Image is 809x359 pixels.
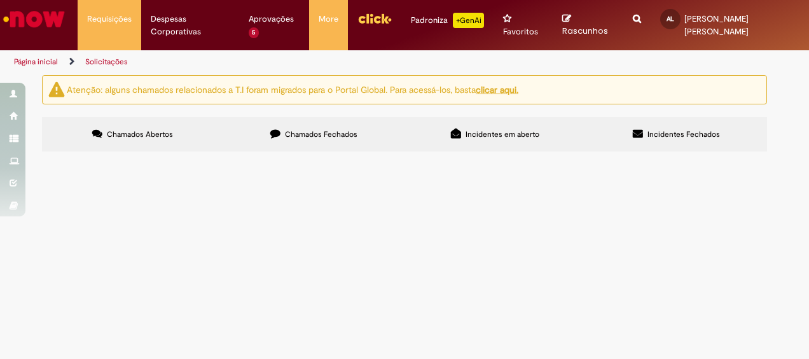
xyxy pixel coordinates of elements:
[357,9,392,28] img: click_logo_yellow_360x200.png
[249,27,259,38] span: 5
[453,13,484,28] p: +GenAi
[107,129,173,139] span: Chamados Abertos
[249,13,294,25] span: Aprovações
[1,6,67,32] img: ServiceNow
[684,13,749,37] span: [PERSON_NAME] [PERSON_NAME]
[10,50,530,74] ul: Trilhas de página
[562,13,614,37] a: Rascunhos
[466,129,539,139] span: Incidentes em aberto
[85,57,128,67] a: Solicitações
[667,15,674,23] span: AL
[476,84,518,95] a: clicar aqui.
[67,84,518,95] ng-bind-html: Atenção: alguns chamados relacionados a T.I foram migrados para o Portal Global. Para acessá-los,...
[151,13,230,38] span: Despesas Corporativas
[285,129,357,139] span: Chamados Fechados
[562,25,608,37] span: Rascunhos
[411,13,484,28] div: Padroniza
[14,57,58,67] a: Página inicial
[87,13,132,25] span: Requisições
[503,25,538,38] span: Favoritos
[319,13,338,25] span: More
[647,129,720,139] span: Incidentes Fechados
